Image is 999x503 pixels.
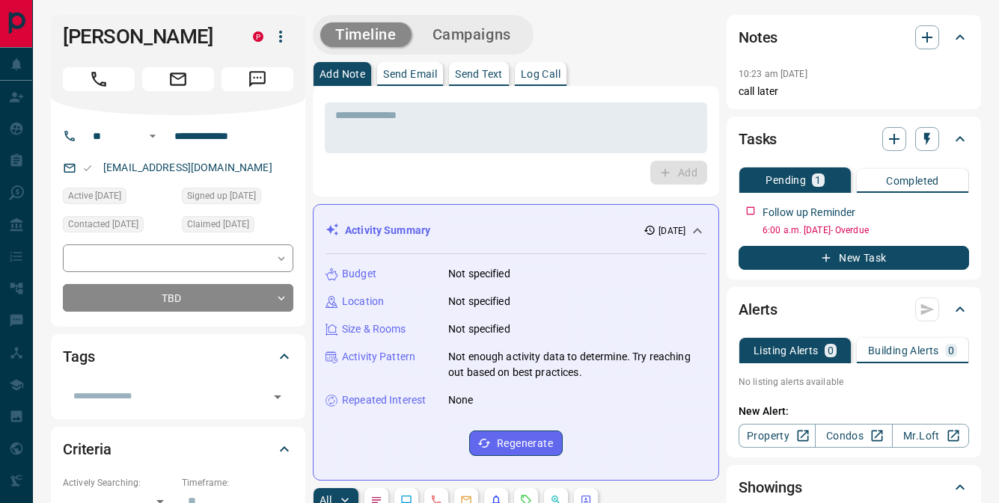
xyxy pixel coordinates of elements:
[63,339,293,374] div: Tags
[739,475,802,499] h2: Showings
[448,266,510,282] p: Not specified
[253,31,263,42] div: property.ca
[63,67,135,91] span: Call
[182,476,293,490] p: Timeframe:
[222,67,293,91] span: Message
[63,284,293,312] div: TBD
[187,217,249,232] span: Claimed [DATE]
[63,431,293,467] div: Criteria
[455,69,503,79] p: Send Text
[739,291,969,327] div: Alerts
[82,163,93,173] svg: Email Valid
[739,424,816,448] a: Property
[828,345,834,356] p: 0
[739,19,969,55] div: Notes
[144,127,162,145] button: Open
[342,349,415,365] p: Activity Pattern
[739,375,969,389] p: No listing alerts available
[63,216,174,237] div: Thu May 08 2025
[739,69,807,79] p: 10:23 am [DATE]
[948,345,954,356] p: 0
[448,392,474,408] p: None
[68,188,121,203] span: Active [DATE]
[448,294,510,309] p: Not specified
[739,404,969,419] p: New Alert:
[739,84,969,99] p: call later
[68,217,138,232] span: Contacted [DATE]
[182,188,293,209] div: Wed Nov 20 2024
[342,392,426,408] p: Repeated Interest
[754,345,819,356] p: Listing Alerts
[815,175,821,185] p: 1
[342,294,384,309] p: Location
[448,349,706,380] p: Not enough activity data to determine. Try reaching out based on best practices.
[320,22,412,47] button: Timeline
[342,266,376,282] p: Budget
[63,345,94,368] h2: Tags
[326,217,706,244] div: Activity Summary[DATE]
[182,216,293,237] div: Wed Nov 20 2024
[103,161,272,173] a: [EMAIL_ADDRESS][DOMAIN_NAME]
[418,22,526,47] button: Campaigns
[63,476,174,490] p: Actively Searching:
[267,386,288,407] button: Open
[320,69,365,79] p: Add Note
[763,223,969,237] p: 6:00 a.m. [DATE] - Overdue
[659,224,685,238] p: [DATE]
[763,205,855,220] p: Follow up Reminder
[892,424,969,448] a: Mr.Loft
[521,69,560,79] p: Log Call
[469,431,563,456] button: Regenerate
[63,25,230,49] h1: [PERSON_NAME]
[815,424,892,448] a: Condos
[63,188,174,209] div: Thu Nov 21 2024
[739,121,969,157] div: Tasks
[187,188,256,203] span: Signed up [DATE]
[383,69,437,79] p: Send Email
[345,223,430,238] p: Activity Summary
[142,67,214,91] span: Email
[342,321,406,337] p: Size & Rooms
[766,175,806,185] p: Pending
[63,437,111,461] h2: Criteria
[448,321,510,337] p: Not specified
[868,345,939,356] p: Building Alerts
[739,25,777,49] h2: Notes
[886,176,939,186] p: Completed
[739,127,777,151] h2: Tasks
[739,246,969,270] button: New Task
[739,297,777,321] h2: Alerts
